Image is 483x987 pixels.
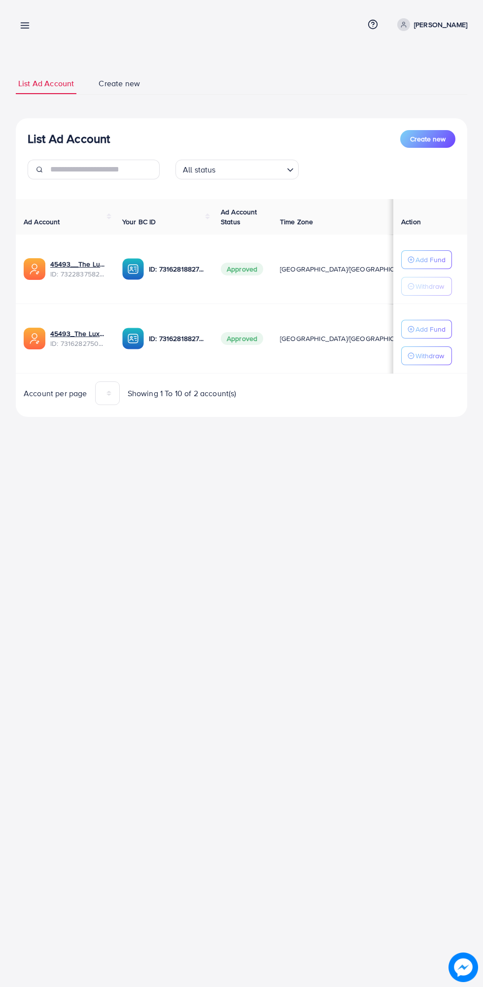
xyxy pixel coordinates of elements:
[24,388,87,399] span: Account per page
[50,329,106,349] div: <span class='underline'>45493_The Luxury Store Pakistan_1703454842433</span></br>7316282750309449730
[28,132,110,146] h3: List Ad Account
[415,280,444,292] p: Withdraw
[401,250,452,269] button: Add Fund
[122,258,144,280] img: ic-ba-acc.ded83a64.svg
[401,217,421,227] span: Action
[221,263,263,275] span: Approved
[401,320,452,339] button: Add Fund
[18,78,74,89] span: List Ad Account
[401,346,452,365] button: Withdraw
[122,217,156,227] span: Your BC ID
[401,277,452,296] button: Withdraw
[149,263,205,275] p: ID: 7316281882742931458
[415,350,444,362] p: Withdraw
[280,217,313,227] span: Time Zone
[50,259,106,269] a: 45493__The Luxury Store [GEOGRAPHIC_DATA]
[50,269,106,279] span: ID: 7322837582214365185
[415,323,446,335] p: Add Fund
[219,161,283,177] input: Search for option
[175,160,299,179] div: Search for option
[149,333,205,344] p: ID: 7316281882742931458
[221,332,263,345] span: Approved
[24,258,45,280] img: ic-ads-acc.e4c84228.svg
[50,339,106,348] span: ID: 7316282750309449730
[128,388,237,399] span: Showing 1 To 10 of 2 account(s)
[50,259,106,279] div: <span class='underline'>45493__The Luxury Store Pakistan__1704981010645</span></br>73228375822143...
[415,254,446,266] p: Add Fund
[393,18,467,31] a: [PERSON_NAME]
[414,19,467,31] p: [PERSON_NAME]
[24,217,60,227] span: Ad Account
[122,328,144,349] img: ic-ba-acc.ded83a64.svg
[448,953,478,982] img: image
[24,328,45,349] img: ic-ads-acc.e4c84228.svg
[280,334,417,343] span: [GEOGRAPHIC_DATA]/[GEOGRAPHIC_DATA]
[280,264,417,274] span: [GEOGRAPHIC_DATA]/[GEOGRAPHIC_DATA]
[410,134,446,144] span: Create new
[221,207,257,227] span: Ad Account Status
[50,329,106,339] a: 45493_The Luxury Store [GEOGRAPHIC_DATA]
[99,78,140,89] span: Create new
[181,163,218,177] span: All status
[400,130,455,148] button: Create new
